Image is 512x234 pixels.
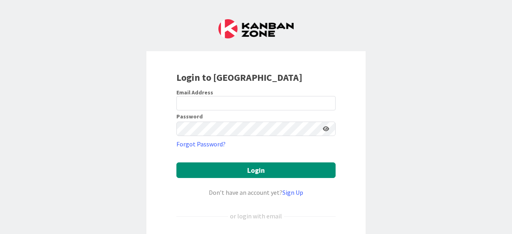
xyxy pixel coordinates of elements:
a: Sign Up [282,188,303,196]
img: Kanban Zone [218,19,294,38]
b: Login to [GEOGRAPHIC_DATA] [176,71,302,84]
div: or login with email [228,211,284,221]
div: Don’t have an account yet? [176,188,336,197]
label: Email Address [176,89,213,96]
button: Login [176,162,336,178]
label: Password [176,114,203,119]
a: Forgot Password? [176,139,226,149]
